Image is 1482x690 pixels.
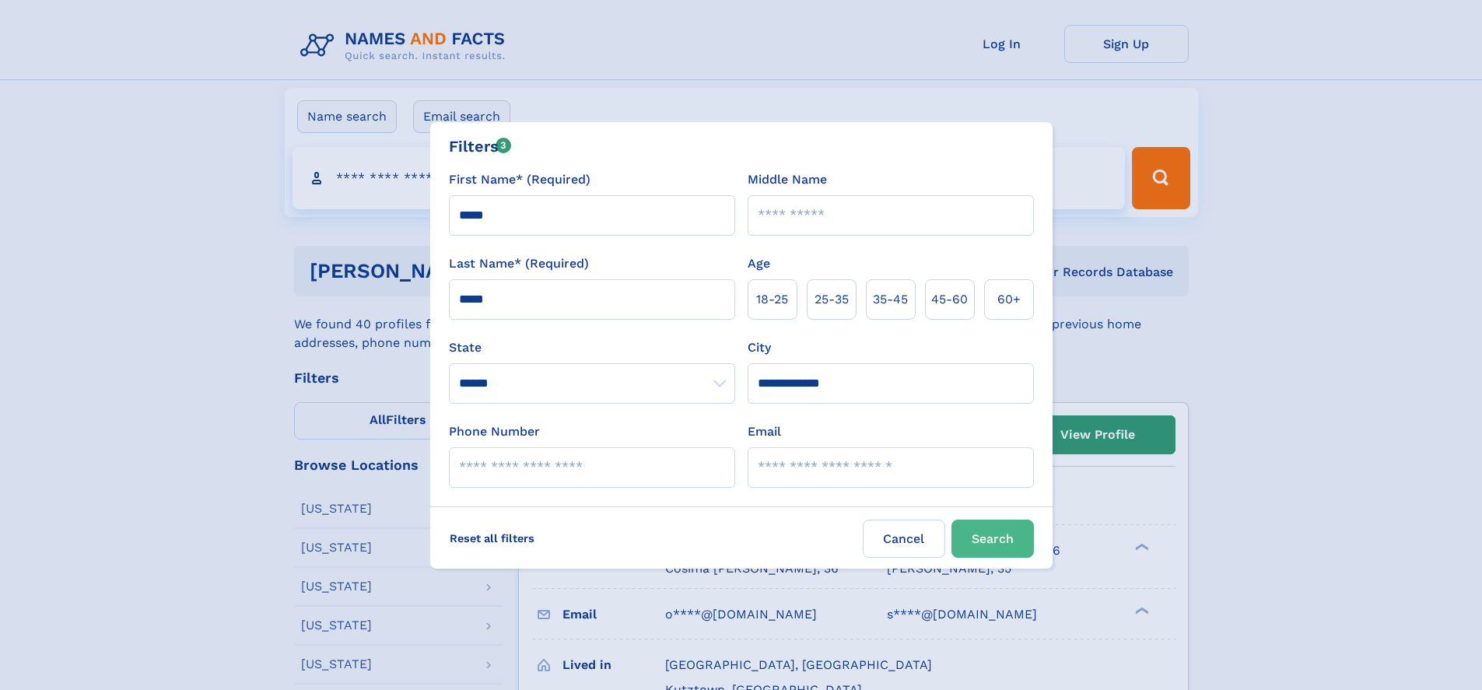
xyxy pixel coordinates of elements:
[951,520,1034,558] button: Search
[748,254,770,273] label: Age
[931,290,968,309] span: 45‑60
[815,290,849,309] span: 25‑35
[449,338,735,357] label: State
[873,290,908,309] span: 35‑45
[748,170,827,189] label: Middle Name
[449,422,540,441] label: Phone Number
[449,254,589,273] label: Last Name* (Required)
[863,520,945,558] label: Cancel
[748,338,771,357] label: City
[997,290,1021,309] span: 60+
[440,520,545,557] label: Reset all filters
[449,170,590,189] label: First Name* (Required)
[449,135,512,158] div: Filters
[748,422,781,441] label: Email
[756,290,788,309] span: 18‑25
